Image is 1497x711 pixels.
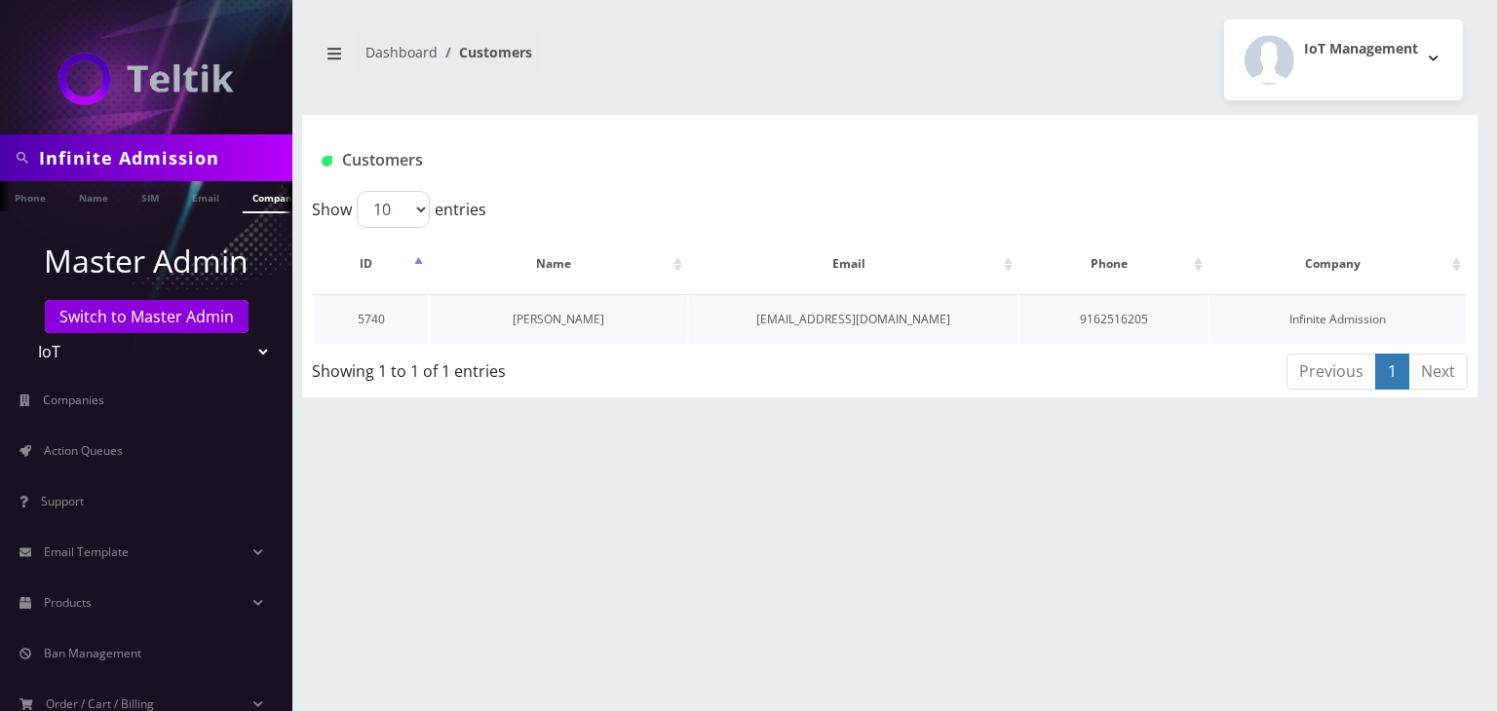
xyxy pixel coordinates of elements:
img: IoT [58,53,234,105]
a: Email [182,181,229,211]
a: Dashboard [365,43,438,61]
span: Companies [43,392,104,408]
span: Ban Management [44,645,141,661]
span: Support [41,493,84,509]
nav: breadcrumb [317,32,875,88]
span: Action Queues [44,442,123,459]
a: Previous [1286,354,1376,390]
a: SIM [132,181,169,211]
li: Customers [438,42,532,62]
button: IoT Management [1224,19,1463,100]
th: Company: activate to sort column ascending [1209,236,1466,292]
select: Showentries [357,191,430,228]
span: Email Template [44,543,129,560]
label: Show entries [312,191,486,228]
td: 5740 [314,294,428,344]
td: 9162516205 [1019,294,1208,344]
a: 1 [1375,354,1409,390]
td: [EMAIL_ADDRESS][DOMAIN_NAME] [689,294,1017,344]
h2: IoT Management [1304,41,1418,57]
th: Email: activate to sort column ascending [689,236,1017,292]
th: Phone: activate to sort column ascending [1019,236,1208,292]
a: Name [69,181,118,211]
a: Phone [5,181,56,211]
a: Company [243,181,308,213]
div: Showing 1 to 1 of 1 entries [312,352,779,383]
th: ID: activate to sort column descending [314,236,428,292]
span: Products [44,594,92,611]
input: Search in Company [39,139,288,176]
a: Next [1408,354,1468,390]
td: Infinite Admission [1209,294,1466,344]
a: [PERSON_NAME] [513,311,604,327]
h1: Customers [322,151,1264,169]
th: Name: activate to sort column ascending [430,236,687,292]
a: Switch to Master Admin [45,300,249,333]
